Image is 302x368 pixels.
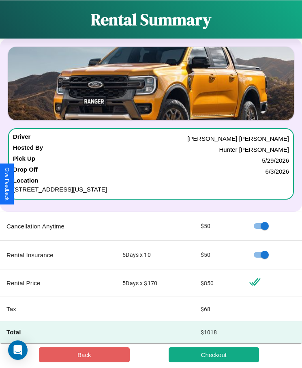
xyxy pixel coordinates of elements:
td: 5 Days x 10 [116,241,194,269]
div: Open Intercom Messenger [8,340,28,360]
p: 6 / 3 / 2026 [266,166,289,177]
p: Hunter [PERSON_NAME] [219,144,289,155]
p: Cancellation Anytime [6,221,109,232]
h4: Pick Up [13,155,35,166]
td: $ 850 [194,269,242,297]
div: Give Feedback [4,168,10,200]
h4: Driver [13,133,30,144]
p: Rental Price [6,278,109,288]
p: [PERSON_NAME] [PERSON_NAME] [187,133,289,144]
td: $ 50 [194,212,242,241]
button: Checkout [169,347,259,362]
button: Back [39,347,130,362]
h4: Total [6,328,109,336]
td: $ 68 [194,297,242,321]
p: Tax [6,303,109,314]
p: 5 / 29 / 2026 [262,155,289,166]
p: Rental Insurance [6,250,109,260]
h4: Hosted By [13,144,43,155]
td: $ 50 [194,241,242,269]
td: 5 Days x $ 170 [116,269,194,297]
td: $ 1018 [194,321,242,343]
p: [STREET_ADDRESS][US_STATE] [13,184,289,195]
h4: Drop Off [13,166,38,177]
h1: Rental Summary [91,9,211,30]
h4: Location [13,177,289,184]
